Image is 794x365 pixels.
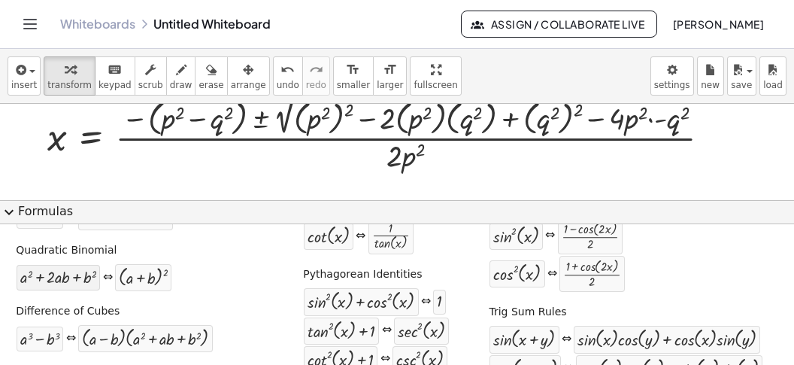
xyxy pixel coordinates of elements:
div: ⇔ [356,228,365,245]
button: redoredo [302,56,330,96]
button: erase [195,56,227,96]
span: fullscreen [414,80,457,90]
span: transform [47,80,92,90]
label: Difference of Cubes [16,304,120,319]
button: Assign / Collaborate Live [461,11,657,38]
div: ⇔ [66,330,76,348]
button: load [759,56,786,96]
span: save [731,80,752,90]
span: scrub [138,80,163,90]
span: keypad [98,80,132,90]
span: load [763,80,783,90]
div: ⇔ [103,269,113,287]
div: ⇔ [547,266,557,283]
i: format_size [346,61,360,79]
label: Pythagorean Identities [303,267,422,282]
label: Quadratic Binomial [16,243,117,258]
div: ⇔ [562,331,571,348]
button: new [697,56,724,96]
span: insert [11,80,37,90]
button: keyboardkeypad [95,56,135,96]
button: settings [650,56,694,96]
div: ⇔ [545,227,555,245]
span: larger [377,80,403,90]
i: redo [309,61,323,79]
span: arrange [231,80,266,90]
span: undo [277,80,299,90]
button: draw [166,56,196,96]
button: [PERSON_NAME] [660,11,776,38]
label: Trig Sum Rules [489,305,566,320]
span: smaller [337,80,370,90]
span: erase [198,80,223,90]
span: draw [170,80,192,90]
button: format_sizelarger [373,56,407,96]
i: format_size [383,61,397,79]
button: Toggle navigation [18,12,42,36]
button: format_sizesmaller [333,56,374,96]
button: undoundo [273,56,303,96]
button: fullscreen [410,56,461,96]
span: Assign / Collaborate Live [474,17,644,31]
span: new [701,80,720,90]
div: ⇔ [382,322,392,339]
i: keyboard [108,61,122,79]
span: settings [654,80,690,90]
span: [PERSON_NAME] [672,17,764,31]
button: insert [8,56,41,96]
span: redo [306,80,326,90]
i: undo [280,61,295,79]
button: arrange [227,56,270,96]
button: transform [44,56,95,96]
button: scrub [135,56,167,96]
a: Whiteboards [60,17,135,32]
div: ⇔ [421,294,431,311]
button: save [727,56,756,96]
